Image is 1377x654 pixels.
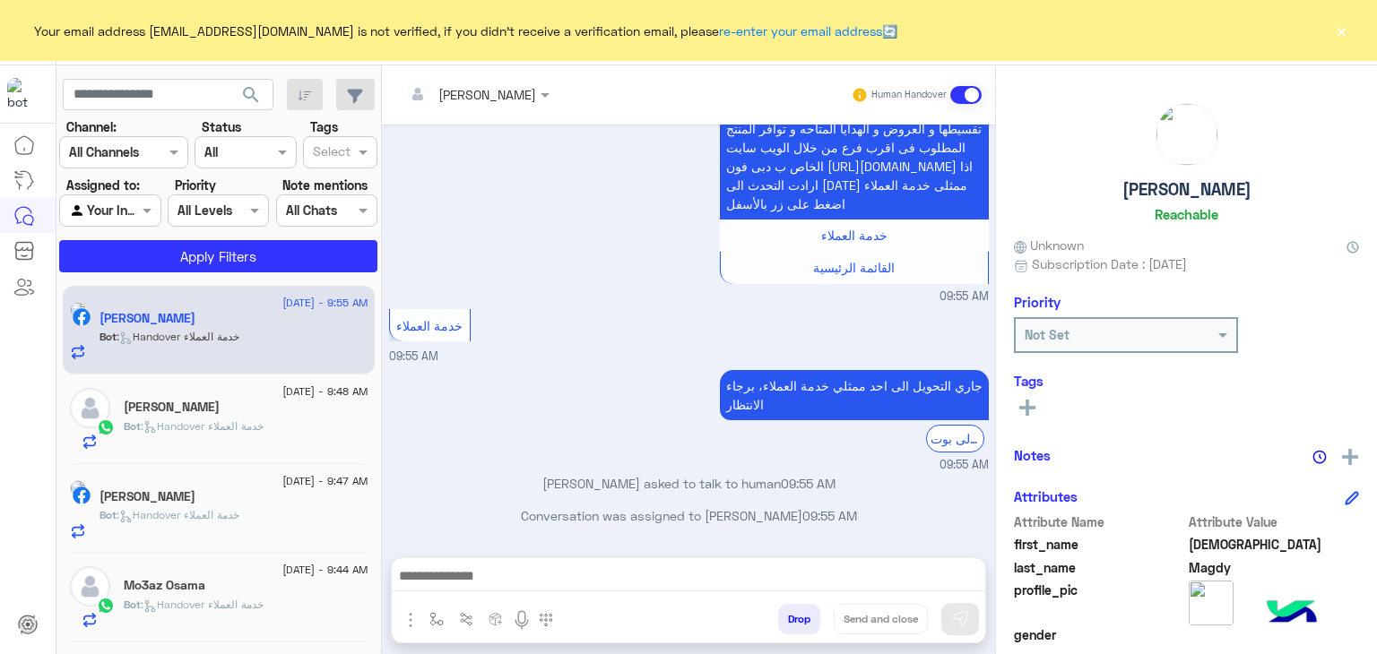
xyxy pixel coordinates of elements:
[389,349,438,363] span: 09:55 AM
[459,612,473,626] img: Trigger scenario
[59,240,377,272] button: Apply Filters
[310,117,338,136] label: Tags
[1014,447,1051,463] h6: Notes
[66,117,117,136] label: Channel:
[720,370,989,420] p: 8/9/2025, 9:55 AM
[240,84,262,106] span: search
[422,604,452,633] button: select flow
[229,79,273,117] button: search
[175,176,216,194] label: Priority
[1312,450,1327,464] img: notes
[1014,294,1061,310] h6: Priority
[100,330,117,343] span: Bot
[1332,22,1350,39] button: ×
[1014,488,1078,504] h6: Attributes
[719,23,882,39] a: re-enter your email address
[310,142,351,165] div: Select
[1155,206,1218,222] h6: Reachable
[97,597,115,615] img: WhatsApp
[1189,512,1360,531] span: Attribute Value
[124,598,141,611] span: Bot
[73,486,91,504] img: Facebook
[1014,236,1084,254] span: Unknown
[141,598,264,611] span: : Handover خدمة العملاء
[1032,254,1187,273] span: Subscription Date : [DATE]
[1156,104,1217,165] img: picture
[452,604,481,633] button: Trigger scenario
[781,476,836,491] span: 09:55 AM
[124,419,141,433] span: Bot
[429,612,444,626] img: select flow
[1122,179,1251,200] h5: [PERSON_NAME]
[282,295,368,311] span: [DATE] - 9:55 AM
[117,330,239,343] span: : Handover خدمة العملاء
[821,228,888,243] span: خدمة العملاء
[141,419,264,433] span: : Handover خدمة العملاء
[100,489,195,504] h5: Tito Taher
[1014,625,1185,644] span: gender
[282,383,368,400] span: [DATE] - 9:48 AM
[1014,581,1185,622] span: profile_pic
[802,508,857,523] span: 09:55 AM
[511,609,533,631] img: send voice note
[720,94,989,219] p: 8/9/2025, 9:55 AM
[1014,373,1359,389] h6: Tags
[124,578,205,593] h5: Mo3az Osama
[70,302,86,318] img: picture
[834,604,928,634] button: Send and close
[389,474,989,493] p: [PERSON_NAME] asked to talk to human
[489,612,503,626] img: create order
[117,508,239,521] span: : Handover خدمة العملاء
[1014,558,1185,577] span: last_name
[97,418,115,436] img: WhatsApp
[1189,535,1360,554] span: Ehab
[282,176,368,194] label: Note mentions
[481,604,511,633] button: create order
[539,613,553,627] img: make a call
[813,260,895,275] span: القائمة الرئيسية
[778,604,820,634] button: Drop
[34,22,897,40] span: Your email address [EMAIL_ADDRESS][DOMAIN_NAME] is not verified, if you didn't receive a verifica...
[396,318,463,333] span: خدمة العملاء
[871,88,947,102] small: Human Handover
[1260,582,1323,645] img: hulul-logo.png
[73,308,91,326] img: Facebook
[202,117,241,136] label: Status
[100,508,117,521] span: Bot
[100,311,195,326] h5: Ehab Magdy
[66,176,140,194] label: Assigned to:
[1342,449,1358,465] img: add
[1189,558,1360,577] span: Magdy
[940,288,989,305] span: 09:55 AM
[70,388,110,428] img: defaultAdmin.png
[282,562,368,578] span: [DATE] - 9:44 AM
[400,609,421,631] img: send attachment
[951,610,969,628] img: send message
[1189,625,1360,644] span: null
[1014,512,1185,531] span: Attribute Name
[726,102,982,211] span: تقدر تتعرف على أسعار جميع المنتجات و خطط تقسيطها و العروض و الهدايا المتاحه و توافر المنتج المطلو...
[1189,581,1234,625] img: picture
[926,425,984,452] div: الرجوع الى بوت
[389,506,989,525] p: Conversation was assigned to [PERSON_NAME]
[282,473,368,489] span: [DATE] - 9:47 AM
[70,566,110,607] img: defaultAdmin.png
[124,400,220,415] h5: Ahmed
[7,78,39,110] img: 1403182699927242
[70,480,86,496] img: picture
[1014,535,1185,554] span: first_name
[940,457,989,474] span: 09:55 AM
